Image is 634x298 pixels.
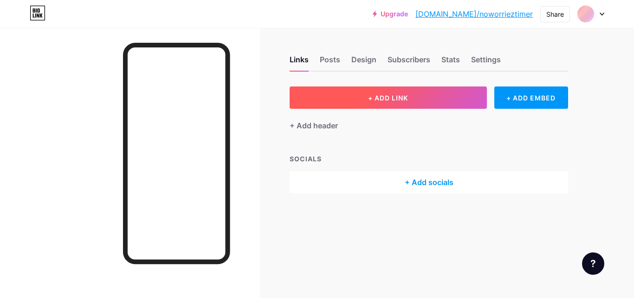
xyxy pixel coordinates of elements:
[351,54,376,71] div: Design
[494,86,568,109] div: + ADD EMBED
[290,120,338,131] div: + Add header
[290,171,568,193] div: + Add socials
[290,154,568,164] div: SOCIALS
[320,54,340,71] div: Posts
[290,54,309,71] div: Links
[388,54,430,71] div: Subscribers
[368,94,408,102] span: + ADD LINK
[373,10,408,18] a: Upgrade
[415,8,533,20] a: [DOMAIN_NAME]/noworrieztimer
[546,9,564,19] div: Share
[441,54,460,71] div: Stats
[471,54,501,71] div: Settings
[290,86,487,109] button: + ADD LINK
